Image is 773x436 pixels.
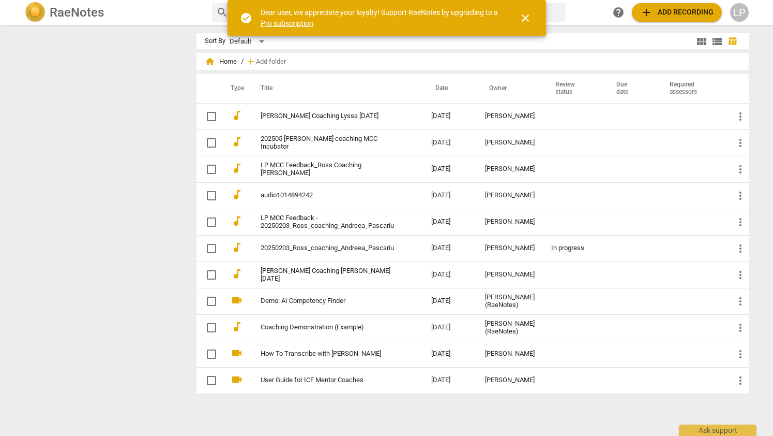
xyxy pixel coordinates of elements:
div: [PERSON_NAME] [485,165,535,173]
th: Review status [543,74,604,103]
span: more_vert [734,348,747,360]
span: home [205,56,215,67]
span: Add folder [256,58,286,66]
a: 202505 [PERSON_NAME] coaching MCC Incubator [261,135,394,151]
th: Date [423,74,477,103]
span: audiotrack [231,268,243,280]
button: Upload [632,3,722,22]
span: help [612,6,625,19]
th: Title [248,74,423,103]
span: add [640,6,653,19]
div: [PERSON_NAME] [485,139,535,147]
div: [PERSON_NAME] [485,271,535,279]
a: User Guide for ICF Mentor Coaches [261,376,394,384]
button: Table view [725,34,740,49]
td: [DATE] [423,129,477,156]
div: [PERSON_NAME] [485,112,535,120]
td: [DATE] [423,288,477,314]
td: [DATE] [423,209,477,235]
a: LogoRaeNotes [25,2,204,23]
span: more_vert [734,295,747,308]
div: [PERSON_NAME] [485,192,535,199]
div: [PERSON_NAME] (RaeNotes) [485,320,535,336]
span: more_vert [734,269,747,281]
span: more_vert [734,374,747,387]
span: Home [205,56,237,67]
span: audiotrack [231,162,243,175]
span: more_vert [734,110,747,123]
span: search [216,6,229,19]
button: Close [513,6,538,31]
span: more_vert [734,216,747,228]
span: more_vert [734,163,747,176]
td: [DATE] [423,103,477,129]
span: more_vert [734,137,747,149]
a: [PERSON_NAME] Coaching Lyssa [DATE] [261,112,394,120]
span: view_module [695,35,708,48]
a: LP MCC Feedback_Ross Coaching [PERSON_NAME] [261,162,394,177]
a: LP MCC Feedback - 20250203_Ross_coaching_Andreea_Pascariu [261,214,394,230]
td: [DATE] [423,314,477,341]
span: audiotrack [231,109,243,122]
button: LP [730,3,749,22]
span: add [246,56,256,67]
span: videocam [231,373,243,386]
a: How To Transcribe with [PERSON_NAME] [261,350,394,358]
div: [PERSON_NAME] [485,350,535,358]
div: In progress [551,244,596,252]
span: audiotrack [231,136,243,148]
div: Ask support [679,425,756,436]
th: Owner [477,74,543,103]
span: more_vert [734,242,747,255]
a: [PERSON_NAME] Coaching [PERSON_NAME] [DATE] [261,267,394,283]
span: close [519,12,532,24]
td: [DATE] [423,341,477,367]
span: check_circle [240,12,252,24]
a: Help [609,3,628,22]
div: [PERSON_NAME] [485,244,535,252]
a: Coaching Demonstration (Example) [261,324,394,331]
td: [DATE] [423,182,477,209]
span: audiotrack [231,241,243,254]
span: videocam [231,347,243,359]
th: Type [222,74,248,103]
div: Default [230,33,268,50]
th: Due date [604,74,657,103]
td: [DATE] [423,235,477,261]
a: Pro subscription [261,19,313,27]
td: [DATE] [423,367,477,394]
td: [DATE] [423,261,477,288]
a: Demo: AI Competency Finder [261,297,394,305]
a: audio1014894242 [261,192,394,199]
span: Add recording [640,6,714,19]
a: 20250203_Ross_coaching_Andreea_Pascariu [261,244,394,252]
div: Dear user, we appreciate your loyalty! Support RaeNotes by upgrading to a [261,7,501,28]
td: [DATE] [423,156,477,182]
div: [PERSON_NAME] [485,218,535,226]
div: [PERSON_NAME] [485,376,535,384]
span: audiotrack [231,188,243,201]
div: Sort By [205,37,225,45]
img: Logo [25,2,46,23]
button: List view [709,34,725,49]
div: [PERSON_NAME] (RaeNotes) [485,294,535,309]
span: / [241,58,244,66]
span: table_chart [727,36,737,46]
span: view_list [711,35,723,48]
h2: RaeNotes [50,5,104,20]
span: videocam [231,294,243,307]
span: audiotrack [231,215,243,227]
span: more_vert [734,322,747,334]
button: Tile view [694,34,709,49]
th: Required assessors [657,74,726,103]
span: more_vert [734,190,747,202]
span: audiotrack [231,321,243,333]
